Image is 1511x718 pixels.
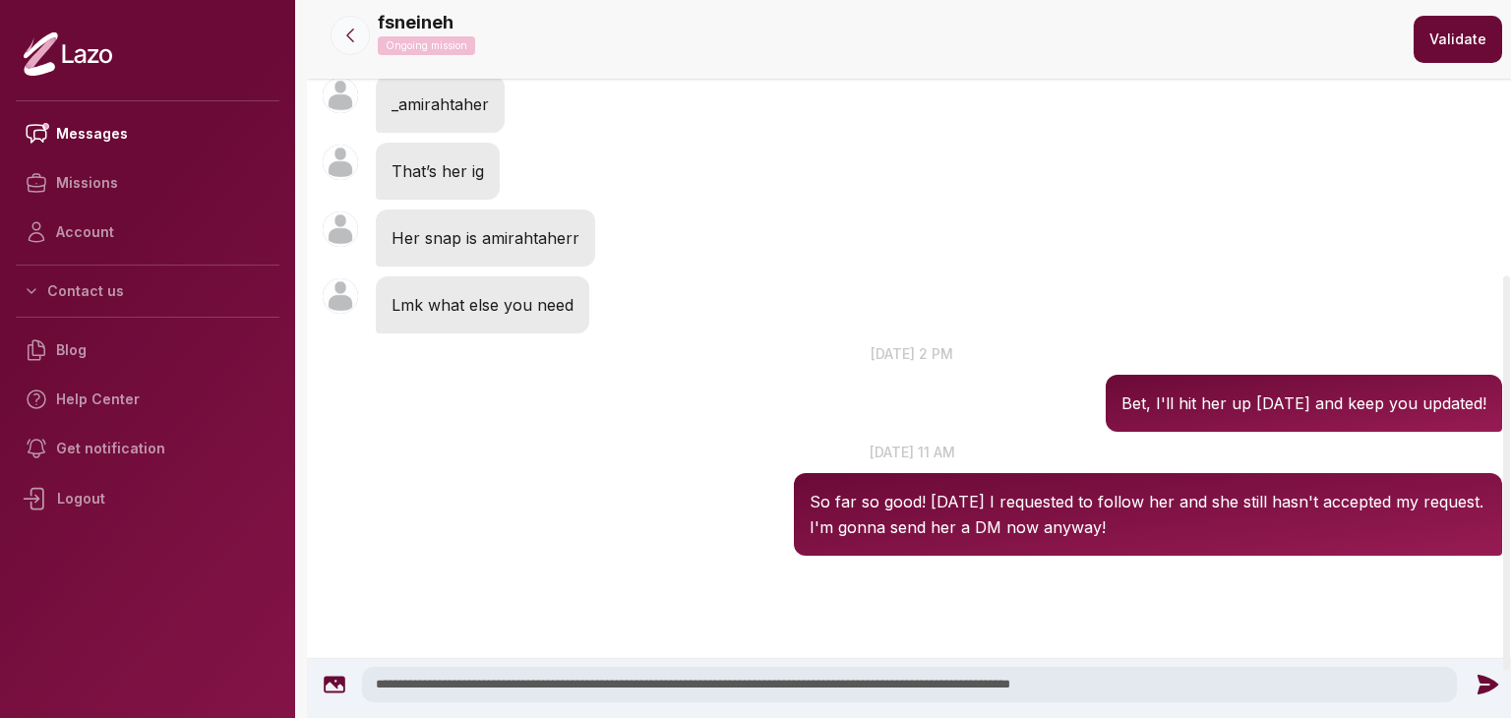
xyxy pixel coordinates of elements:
[16,473,279,524] div: Logout
[1414,16,1502,63] button: Validate
[323,211,358,247] img: User avatar
[323,278,358,314] img: User avatar
[392,91,489,117] p: _amirahtaher
[16,375,279,424] a: Help Center
[378,36,475,55] p: Ongoing mission
[392,292,574,318] p: Lmk what else you need
[16,208,279,257] a: Account
[323,145,358,180] img: User avatar
[392,158,484,184] p: That’s her ig
[392,225,579,251] p: Her snap is amirahtaherr
[16,109,279,158] a: Messages
[378,9,453,36] p: fsneineh
[1121,390,1486,416] p: Bet, I'll hit her up [DATE] and keep you updated!
[16,424,279,473] a: Get notification
[16,273,279,309] button: Contact us
[16,326,279,375] a: Blog
[323,78,358,113] img: User avatar
[810,489,1485,540] p: So far so good! [DATE] I requested to follow her and she still hasn't accepted my request. I'm go...
[16,158,279,208] a: Missions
